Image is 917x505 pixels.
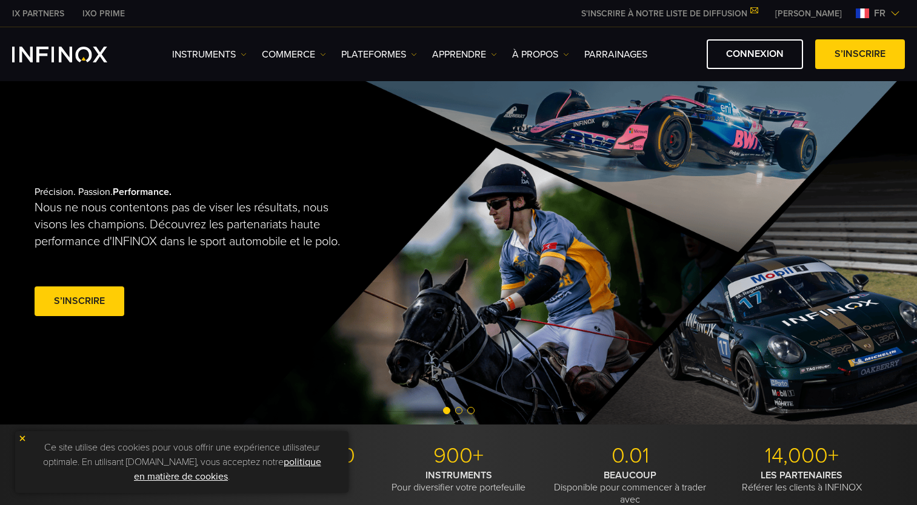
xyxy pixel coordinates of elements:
[12,47,136,62] a: INFINOX Logo
[172,47,247,62] a: INSTRUMENTS
[707,39,803,69] a: Connexion
[3,7,73,20] a: INFINOX
[766,7,851,20] a: INFINOX MENU
[815,39,905,69] a: S’inscrire
[113,186,172,198] strong: Performance.
[378,443,540,469] p: 900+
[443,407,450,414] span: Go to slide 1
[572,8,766,19] a: S'INSCRIRE À NOTRE LISTE DE DIFFUSION
[584,47,647,62] a: Parrainages
[512,47,569,62] a: À PROPOS
[35,199,340,250] p: Nous ne nous contentons pas de viser les résultats, nous visons les champions. Découvrez les part...
[869,6,890,21] span: fr
[721,469,883,493] p: Référer les clients à INFINOX
[35,167,416,338] div: Précision. Passion.
[18,434,27,443] img: yellow close icon
[455,407,462,414] span: Go to slide 2
[432,47,497,62] a: APPRENDRE
[35,286,124,316] a: S’inscrire
[73,7,134,20] a: INFINOX
[21,437,342,487] p: Ce site utilise des cookies pour vous offrir une expérience utilisateur optimale. En utilisant [D...
[341,47,417,62] a: PLATEFORMES
[467,407,475,414] span: Go to slide 3
[549,443,712,469] p: 0.01
[761,469,842,481] strong: LES PARTENAIRES
[262,47,326,62] a: COMMERCE
[425,469,492,481] strong: INSTRUMENTS
[721,443,883,469] p: 14,000+
[378,469,540,493] p: Pour diversifier votre portefeuille
[604,469,656,481] strong: BEAUCOUP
